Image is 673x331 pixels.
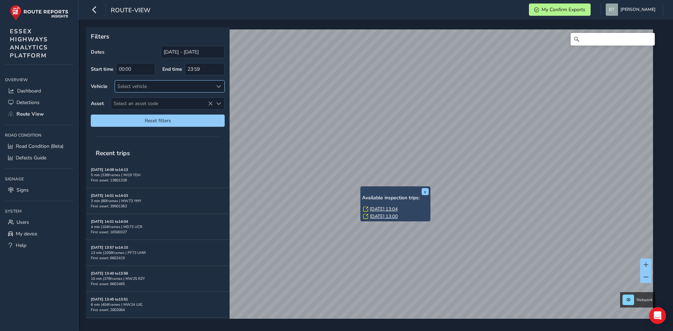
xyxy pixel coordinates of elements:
[422,188,429,195] button: x
[91,297,128,302] strong: [DATE] 13:45 to 13:51
[5,130,73,140] div: Road Condition
[529,4,591,16] button: My Confirm Exports
[91,255,125,261] span: First asset: 6602419
[88,29,653,327] canvas: Map
[162,66,182,73] label: End time
[16,154,46,161] span: Defects Guide
[111,6,150,16] span: route-view
[91,198,225,204] div: 3 min | 80 frames | MW73 YMY
[370,206,398,212] a: [DATE] 13:04
[91,193,128,198] strong: [DATE] 14:01 to 14:03
[91,144,135,162] span: Recent trips
[16,230,37,237] span: My device
[91,224,225,229] div: 4 min | 104 frames | MD72 UCR
[91,66,114,73] label: Start time
[5,174,73,184] div: Signage
[17,88,41,94] span: Dashboard
[91,281,125,287] span: First asset: 6602465
[91,172,225,178] div: 5 min | 338 frames | MJ19 YDH
[370,213,398,220] a: [DATE] 13:00
[91,178,127,183] span: First asset: 13801328
[542,6,585,13] span: My Confirm Exports
[362,195,429,201] h6: Available inspection trips:
[16,111,44,117] span: Route View
[91,204,127,209] span: First asset: 39901363
[5,140,73,152] a: Road Condition (Beta)
[10,27,48,60] span: ESSEX HIGHWAYS ANALYTICS PLATFORM
[91,100,104,107] label: Asset
[606,4,658,16] button: [PERSON_NAME]
[91,229,127,235] span: First asset: 16500327
[91,276,225,281] div: 10 min | 378 frames | MW25 RZY
[115,81,213,92] div: Select vehicle
[620,4,655,16] span: [PERSON_NAME]
[649,307,666,324] div: Open Intercom Messenger
[5,85,73,97] a: Dashboard
[91,219,128,224] strong: [DATE] 14:01 to 14:04
[16,99,40,106] span: Detections
[16,219,29,226] span: Users
[91,32,225,41] p: Filters
[91,271,128,276] strong: [DATE] 13:49 to 13:58
[606,4,618,16] img: diamond-layout
[91,245,128,250] strong: [DATE] 13:57 to 14:10
[5,97,73,108] a: Detections
[5,108,73,120] a: Route View
[91,167,128,172] strong: [DATE] 14:08 to 14:13
[91,49,104,55] label: Dates
[213,98,224,109] div: Select an asset code
[5,184,73,196] a: Signs
[5,152,73,164] a: Defects Guide
[5,206,73,216] div: System
[91,83,108,90] label: Vehicle
[637,297,653,303] span: Network
[16,187,29,193] span: Signs
[10,5,68,21] img: rr logo
[16,143,63,150] span: Road Condition (Beta)
[91,307,125,312] span: First asset: 2002064
[5,75,73,85] div: Overview
[91,250,225,255] div: 13 min | 1058 frames | PF73 UMR
[5,216,73,228] a: Users
[91,115,225,127] button: Reset filters
[5,240,73,251] a: Help
[5,228,73,240] a: My device
[111,98,213,109] span: Select an asset code
[96,117,219,124] span: Reset filters
[571,33,655,46] input: Search
[16,242,26,249] span: Help
[91,302,225,307] div: 6 min | 404 frames | MW24 UJG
